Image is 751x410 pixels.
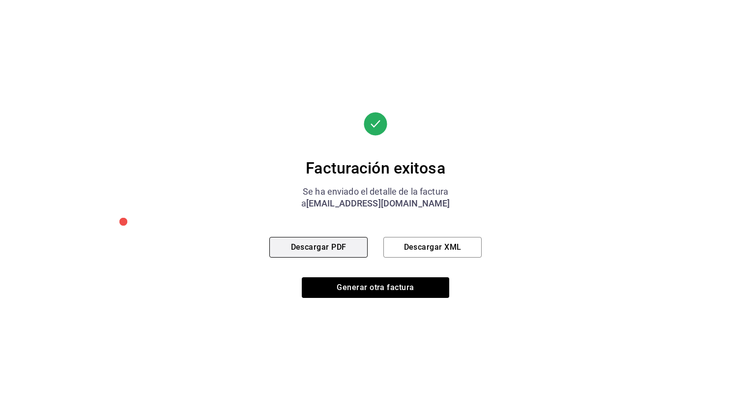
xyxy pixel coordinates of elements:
[269,158,482,178] div: Facturación exitosa
[269,186,482,198] div: Se ha enviado el detalle de la factura
[383,237,482,258] button: Descargar XML
[302,277,449,298] button: Generar otra factura
[306,198,450,208] span: [EMAIL_ADDRESS][DOMAIN_NAME]
[269,198,482,209] div: a
[269,237,368,258] button: Descargar PDF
